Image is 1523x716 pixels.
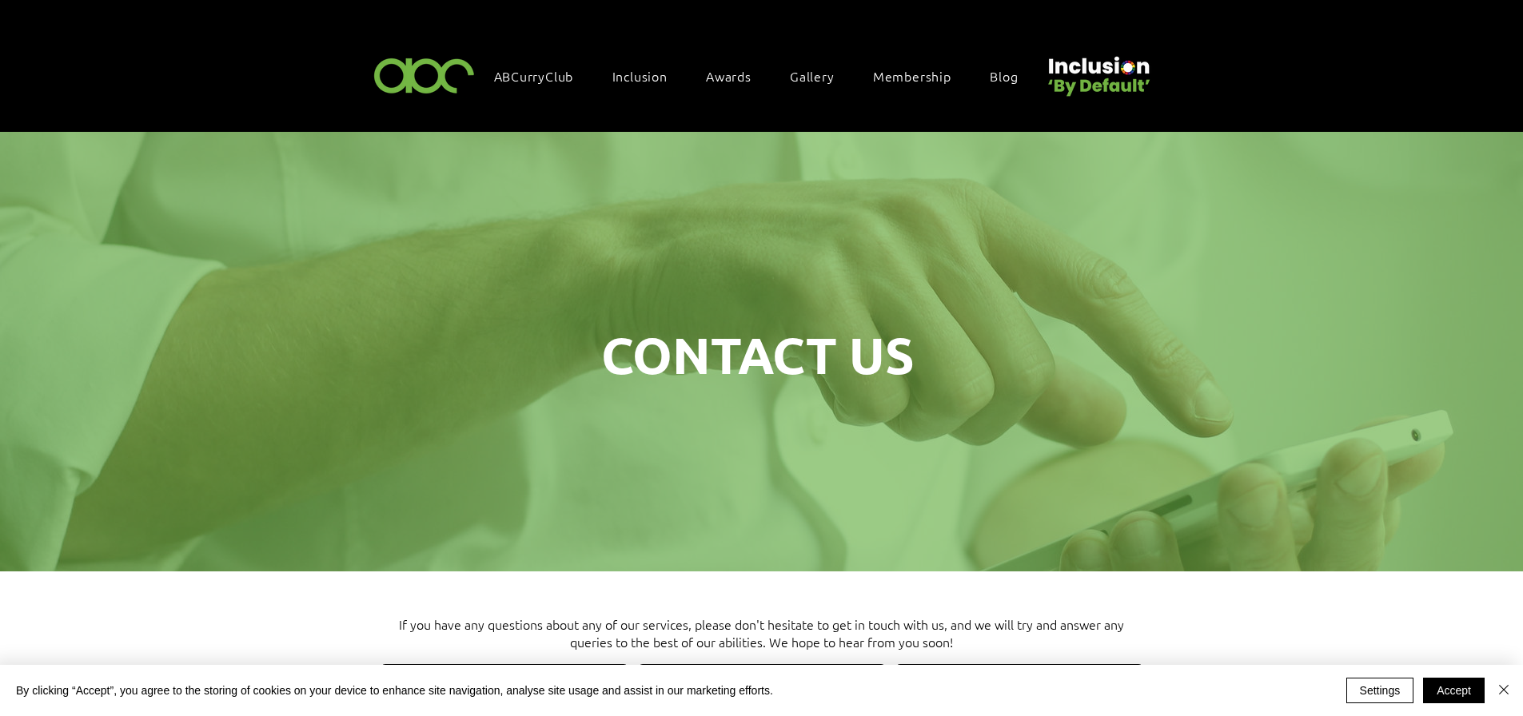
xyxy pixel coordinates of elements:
[494,67,574,85] span: ABCurryClub
[1423,678,1485,703] button: Accept
[698,59,775,93] div: Awards
[1494,678,1513,703] button: Close
[369,51,480,98] img: ABC-Logo-Blank-Background-01-01-2.png
[604,59,692,93] div: Inclusion
[1346,678,1414,703] button: Settings
[486,59,598,93] a: ABCurryClub
[486,59,1043,93] nav: Site
[16,683,773,698] span: By clicking “Accept”, you agree to the storing of cookies on your device to enhance site navigati...
[706,67,752,85] span: Awards
[982,59,1042,93] a: Blog
[790,67,835,85] span: Gallery
[612,67,668,85] span: Inclusion
[380,615,1144,650] p: If you have any questions about any of our services, please don't hesitate to get in touch with u...
[601,323,915,386] span: CONTACT US
[873,67,951,85] span: Membership
[1494,680,1513,699] img: Close
[990,67,1018,85] span: Blog
[782,59,859,93] a: Gallery
[865,59,975,93] a: Membership
[1043,43,1153,98] img: Untitled design (22).png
